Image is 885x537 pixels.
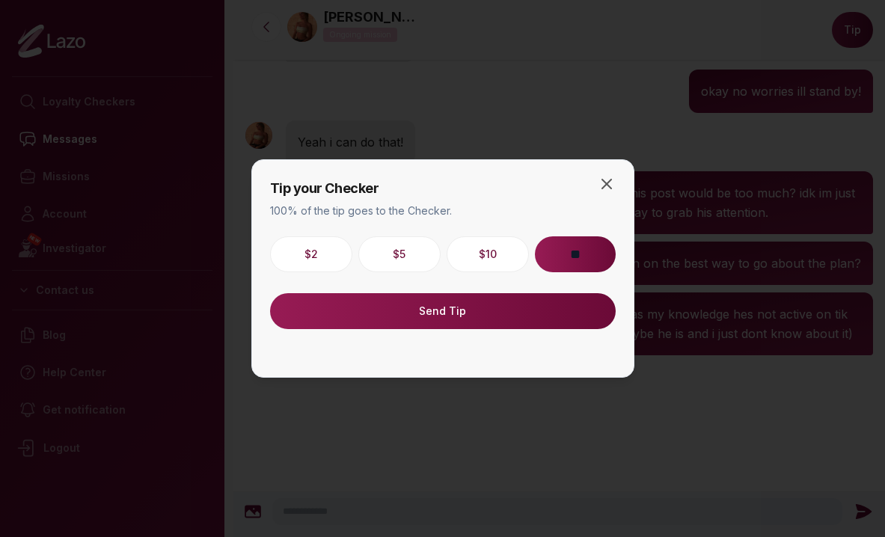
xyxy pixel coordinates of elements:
[270,203,616,218] p: 100% of the tip goes to the Checker.
[270,236,352,272] button: $2
[447,236,529,272] button: $10
[270,293,616,329] button: Send Tip
[270,178,616,199] h2: Tip your Checker
[358,236,441,272] button: $5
